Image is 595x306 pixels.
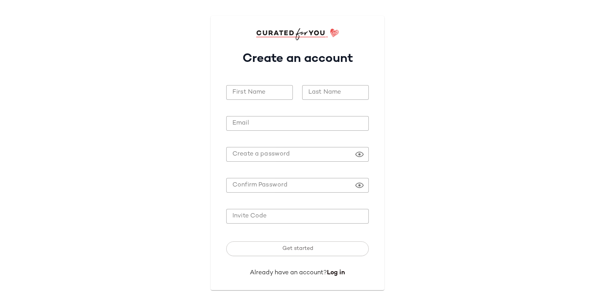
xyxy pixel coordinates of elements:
[250,270,327,276] span: Already have an account?
[226,241,369,256] button: Get started
[282,246,313,252] span: Get started
[256,28,339,40] img: cfy_login_logo.DGdB1djN.svg
[327,270,345,276] a: Log in
[226,40,369,73] h1: Create an account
